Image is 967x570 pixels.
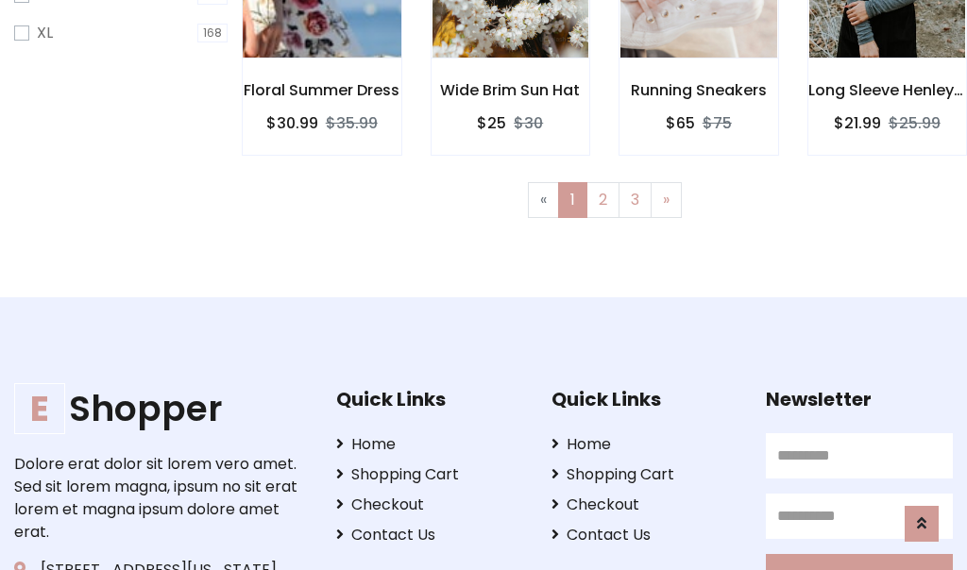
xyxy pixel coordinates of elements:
h6: Floral Summer Dress [243,81,401,99]
a: 1 [558,182,587,218]
label: XL [37,22,53,44]
a: Home [551,433,738,456]
p: Dolore erat dolor sit lorem vero amet. Sed sit lorem magna, ipsum no sit erat lorem et magna ipsu... [14,453,307,544]
del: $25.99 [889,112,941,134]
h6: Long Sleeve Henley T-Shirt [808,81,967,99]
a: Shopping Cart [336,463,523,486]
h6: Running Sneakers [619,81,778,99]
del: $30 [514,112,543,134]
a: EShopper [14,388,307,430]
h6: $21.99 [834,114,881,132]
h6: $30.99 [266,114,318,132]
a: Contact Us [336,524,523,546]
del: $75 [703,112,732,134]
a: Shopping Cart [551,463,738,486]
a: Checkout [336,494,523,516]
h5: Quick Links [551,388,738,411]
nav: Page navigation [256,182,953,218]
span: » [663,189,670,210]
a: Contact Us [551,524,738,546]
h5: Quick Links [336,388,523,411]
h6: $25 [477,114,506,132]
span: 168 [197,24,228,42]
a: 3 [619,182,652,218]
h6: $65 [666,114,695,132]
a: 2 [586,182,619,218]
h6: Wide Brim Sun Hat [432,81,590,99]
span: E [14,383,65,434]
a: Next [651,182,682,218]
a: Checkout [551,494,738,516]
h5: Newsletter [766,388,953,411]
h1: Shopper [14,388,307,430]
a: Home [336,433,523,456]
del: $35.99 [326,112,378,134]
